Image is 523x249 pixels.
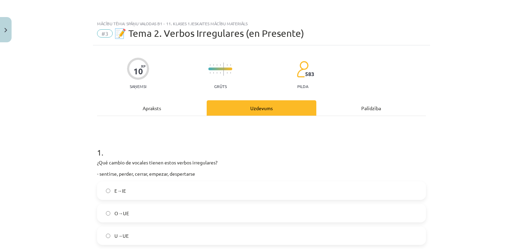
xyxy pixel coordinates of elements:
div: 10 [133,67,143,76]
span: 📝 Tema 2. Verbos Irregulares (en Presente) [114,28,304,39]
img: icon-short-line-57e1e144782c952c97e751825c79c345078a6d821885a25fce030b3d8c18986b.svg [227,64,227,66]
img: icon-short-line-57e1e144782c952c97e751825c79c345078a6d821885a25fce030b3d8c18986b.svg [220,64,221,66]
input: E→IE [106,189,110,193]
input: U→UE [106,234,110,238]
span: U→UE [114,232,129,239]
span: XP [141,64,145,68]
p: Saņemsi [127,84,149,89]
img: icon-short-line-57e1e144782c952c97e751825c79c345078a6d821885a25fce030b3d8c18986b.svg [213,72,214,74]
img: icon-short-line-57e1e144782c952c97e751825c79c345078a6d821885a25fce030b3d8c18986b.svg [230,72,231,74]
div: Mācību tēma: Spāņu valodas b1 - 11. klases 1.ieskaites mācību materiāls [97,21,426,26]
div: Palīdzība [316,100,426,116]
span: 583 [305,71,314,77]
p: ¿Qué cambio de vocales tienen estos verbos irregulares? [97,159,426,166]
span: #3 [97,29,113,38]
img: icon-short-line-57e1e144782c952c97e751825c79c345078a6d821885a25fce030b3d8c18986b.svg [230,64,231,66]
p: pilda [297,84,308,89]
img: icon-short-line-57e1e144782c952c97e751825c79c345078a6d821885a25fce030b3d8c18986b.svg [210,64,210,66]
p: Grūts [214,84,227,89]
img: students-c634bb4e5e11cddfef0936a35e636f08e4e9abd3cc4e673bd6f9a4125e45ecb1.svg [297,61,308,78]
p: - sentirse, perder, cerrar, empezar, despertarse [97,170,426,177]
img: icon-close-lesson-0947bae3869378f0d4975bcd49f059093ad1ed9edebbc8119c70593378902aed.svg [4,28,7,32]
div: Uzdevums [207,100,316,116]
input: O→UE [106,211,110,216]
img: icon-short-line-57e1e144782c952c97e751825c79c345078a6d821885a25fce030b3d8c18986b.svg [213,64,214,66]
span: E→IE [114,187,126,194]
img: icon-short-line-57e1e144782c952c97e751825c79c345078a6d821885a25fce030b3d8c18986b.svg [220,72,221,74]
span: O→UE [114,210,129,217]
img: icon-short-line-57e1e144782c952c97e751825c79c345078a6d821885a25fce030b3d8c18986b.svg [210,72,210,74]
div: Apraksts [97,100,207,116]
h1: 1 . [97,136,426,157]
img: icon-short-line-57e1e144782c952c97e751825c79c345078a6d821885a25fce030b3d8c18986b.svg [227,72,227,74]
